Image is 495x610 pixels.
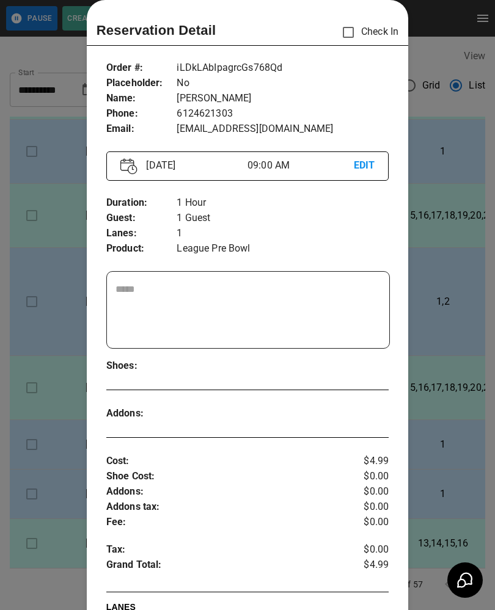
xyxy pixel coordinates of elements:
[106,211,177,226] p: Guest :
[177,91,389,106] p: [PERSON_NAME]
[106,241,177,256] p: Product :
[106,406,177,421] p: Addons :
[106,484,342,499] p: Addons :
[177,195,389,211] p: 1 Hour
[106,469,342,484] p: Shoe Cost :
[177,122,389,137] p: [EMAIL_ADDRESS][DOMAIN_NAME]
[177,60,389,76] p: iLDkLAbIpagrcGs768Qd
[106,358,177,374] p: Shoes :
[106,76,177,91] p: Placeholder :
[97,20,216,40] p: Reservation Detail
[106,195,177,211] p: Duration :
[342,484,389,499] p: $0.00
[342,499,389,515] p: $0.00
[335,20,398,45] p: Check In
[141,158,248,173] p: [DATE]
[342,557,389,576] p: $4.99
[177,211,389,226] p: 1 Guest
[177,226,389,241] p: 1
[177,76,389,91] p: No
[354,158,375,173] p: EDIT
[342,515,389,530] p: $0.00
[342,542,389,557] p: $0.00
[106,557,342,576] p: Grand Total :
[106,515,342,530] p: Fee :
[177,241,389,256] p: League Pre Bowl
[106,60,177,76] p: Order # :
[248,158,354,173] p: 09:00 AM
[106,91,177,106] p: Name :
[106,542,342,557] p: Tax :
[106,454,342,469] p: Cost :
[106,499,342,515] p: Addons tax :
[120,158,137,175] img: Vector
[177,106,389,122] p: 6124621303
[106,226,177,241] p: Lanes :
[342,454,389,469] p: $4.99
[342,469,389,484] p: $0.00
[106,106,177,122] p: Phone :
[106,122,177,137] p: Email :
